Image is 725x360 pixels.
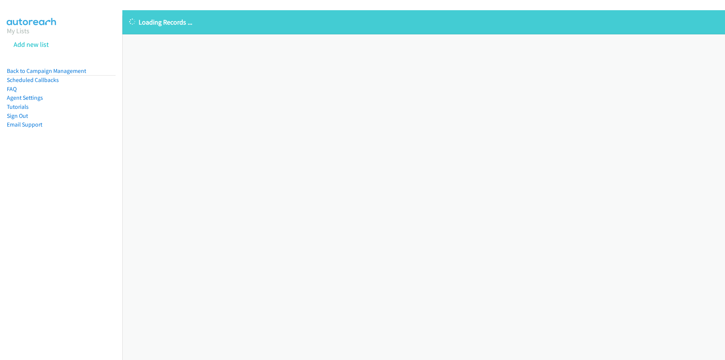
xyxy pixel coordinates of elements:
a: Agent Settings [7,94,43,101]
a: My Lists [7,26,29,35]
p: Loading Records ... [129,17,718,27]
a: Sign Out [7,112,28,119]
a: Tutorials [7,103,29,110]
a: Add new list [14,40,49,49]
a: Back to Campaign Management [7,67,86,74]
a: Email Support [7,121,42,128]
a: FAQ [7,85,17,93]
a: Scheduled Callbacks [7,76,59,83]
